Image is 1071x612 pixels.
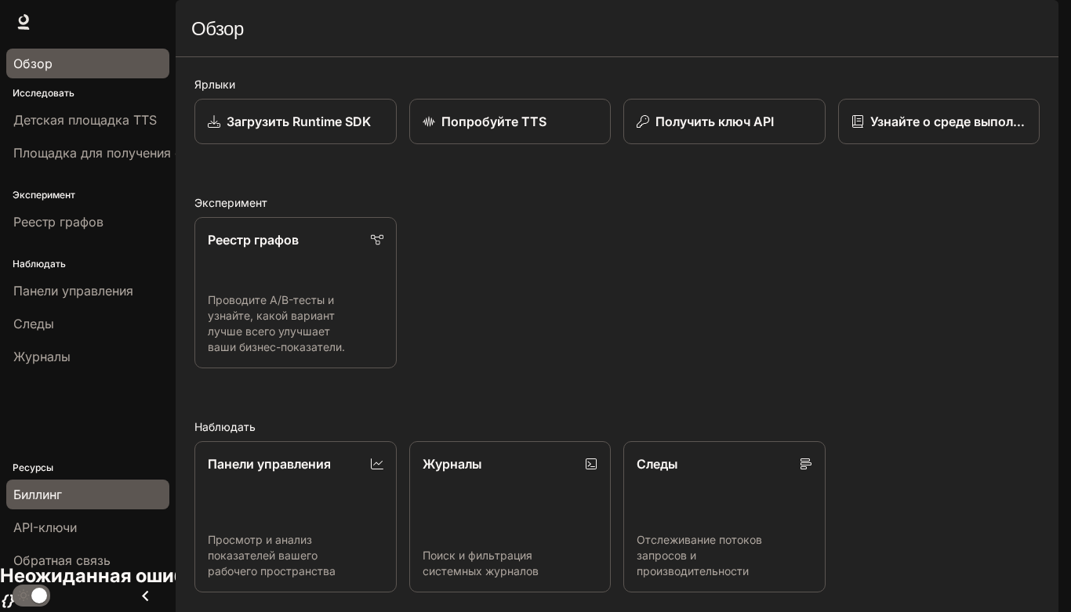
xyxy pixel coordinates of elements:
[441,114,546,129] font: Попробуйте TTS
[194,420,256,433] font: Наблюдать
[423,456,481,472] font: Журналы
[208,456,331,472] font: Панели управления
[637,456,677,472] font: Следы
[208,533,336,578] font: Просмотр и анализ показателей вашего рабочего пространства
[637,533,762,578] font: Отслеживание потоков запросов и производительности
[655,114,774,129] font: Получить ключ API
[870,114,1051,129] font: Узнайте о среде выполнения
[194,217,397,368] a: Реестр графовПроводите A/B-тесты и узнайте, какой вариант лучше всего улучшает ваши бизнес-показа...
[227,114,371,129] font: Загрузить Runtime SDK
[409,441,612,592] a: ЖурналыПоиск и фильтрация системных журналов
[623,99,826,144] button: Получить ключ API
[409,99,612,144] a: Попробуйте TTS
[191,16,244,40] font: Обзор
[194,441,397,592] a: Панели управленияПросмотр и анализ показателей вашего рабочего пространства
[208,232,299,248] font: Реестр графов
[623,441,826,592] a: СледыОтслеживание потоков запросов и производительности
[208,293,345,353] font: Проводите A/B-тесты и узнайте, какой вариант лучше всего улучшает ваши бизнес-показатели.
[194,78,235,91] font: Ярлыки
[194,99,397,144] a: Загрузить Runtime SDK
[838,99,1040,144] a: Узнайте о среде выполнения
[423,549,539,578] font: Поиск и фильтрация системных журналов
[194,196,267,209] font: Эксперимент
